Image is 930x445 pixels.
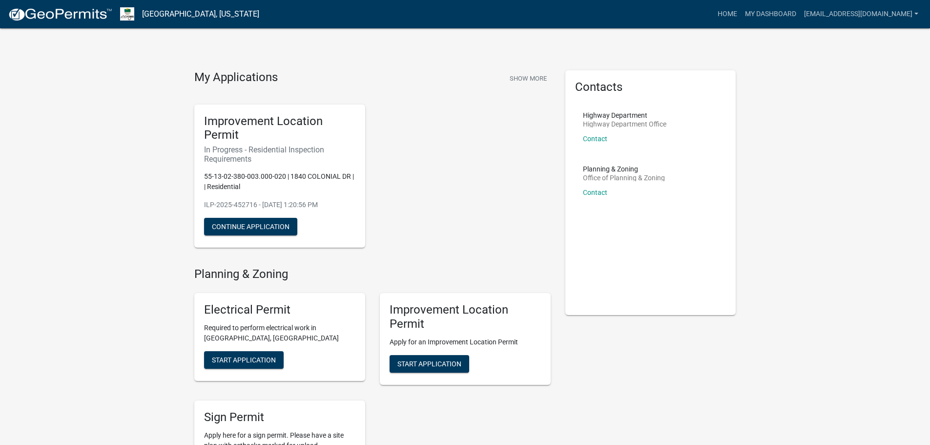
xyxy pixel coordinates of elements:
[583,135,607,143] a: Contact
[204,303,355,317] h5: Electrical Permit
[397,360,461,367] span: Start Application
[583,112,666,119] p: Highway Department
[204,323,355,343] p: Required to perform electrical work in [GEOGRAPHIC_DATA], [GEOGRAPHIC_DATA]
[204,145,355,164] h6: In Progress - Residential Inspection Requirements
[204,351,284,369] button: Start Application
[194,267,551,281] h4: Planning & Zoning
[204,171,355,192] p: 55-13-02-380-003.000-020 | 1840 COLONIAL DR | | Residential
[741,5,800,23] a: My Dashboard
[390,337,541,347] p: Apply for an Improvement Location Permit
[583,189,607,196] a: Contact
[204,410,355,424] h5: Sign Permit
[506,70,551,86] button: Show More
[583,166,665,172] p: Planning & Zoning
[204,218,297,235] button: Continue Application
[204,114,355,143] h5: Improvement Location Permit
[120,7,134,21] img: Morgan County, Indiana
[583,174,665,181] p: Office of Planning & Zoning
[714,5,741,23] a: Home
[212,356,276,364] span: Start Application
[575,80,726,94] h5: Contacts
[204,200,355,210] p: ILP-2025-452716 - [DATE] 1:20:56 PM
[583,121,666,127] p: Highway Department Office
[194,70,278,85] h4: My Applications
[142,6,259,22] a: [GEOGRAPHIC_DATA], [US_STATE]
[800,5,922,23] a: [EMAIL_ADDRESS][DOMAIN_NAME]
[390,355,469,373] button: Start Application
[390,303,541,331] h5: Improvement Location Permit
